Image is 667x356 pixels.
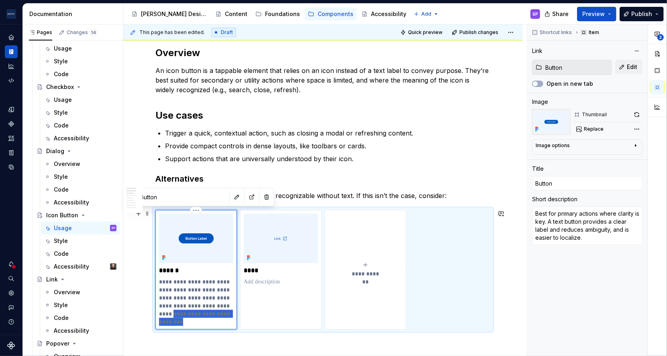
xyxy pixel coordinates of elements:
[139,29,205,36] span: This page has been edited.
[128,8,210,20] a: [PERSON_NAME] Design
[536,142,639,152] button: Image options
[532,165,544,173] div: Title
[111,224,115,232] div: SP
[33,145,120,158] a: Dialog
[547,80,593,88] label: Open in new tab
[532,195,577,203] div: Short description
[54,134,89,142] div: Accessibility
[54,109,68,117] div: Style
[41,196,120,209] a: Accessibility
[128,6,410,22] div: Page tree
[221,29,233,36] span: Draft
[33,81,120,93] a: Checkbox
[54,263,89,271] div: Accessibility
[54,250,69,258] div: Code
[5,272,18,285] button: Search ⌘K
[631,10,652,18] span: Publish
[41,170,120,183] a: Style
[5,258,18,271] button: Notifications
[532,11,538,17] div: SP
[33,273,120,286] a: Link
[552,10,569,18] span: Share
[41,324,120,337] a: Accessibility
[540,29,572,36] span: Shortcut links
[54,57,68,65] div: Style
[411,8,441,20] button: Add
[5,301,18,314] button: Contact support
[408,29,443,36] span: Quick preview
[371,10,406,18] div: Accessibility
[155,173,491,184] h3: Alternatives
[41,247,120,260] a: Code
[252,8,303,20] a: Foundations
[7,342,15,350] a: Supernova Logo
[54,44,72,53] div: Usage
[155,47,491,59] h2: Overview
[459,29,498,36] span: Publish changes
[165,141,491,151] p: Provide compact controls in dense layouts, like toolbars or cards.
[6,9,16,19] img: f0306bc8-3074-41fb-b11c-7d2e8671d5eb.png
[41,119,120,132] a: Code
[41,93,120,106] a: Usage
[54,301,68,309] div: Style
[532,47,543,55] div: Link
[532,109,571,135] img: fe62f073-a763-42c2-8ee2-e015b570c063.png
[165,128,491,138] p: Trigger a quick, contextual action, such as closing a modal or refreshing content.
[41,183,120,196] a: Code
[532,176,643,190] input: Add title
[41,260,120,273] a: AccessibilityTeunis Vorsteveld
[5,103,18,116] a: Design tokens
[41,42,120,55] a: Usage
[41,299,120,311] a: Style
[615,60,643,74] button: Edit
[5,74,18,87] a: Code automation
[5,146,18,159] div: Storybook stories
[627,63,637,71] span: Edit
[541,7,574,21] button: Share
[318,10,353,18] div: Components
[41,68,120,81] a: Code
[584,126,604,132] span: Replace
[5,132,18,145] a: Assets
[54,96,72,104] div: Usage
[5,60,18,73] a: Analytics
[54,198,89,206] div: Accessibility
[155,109,491,122] h2: Use cases
[54,121,69,129] div: Code
[41,132,120,145] a: Accessibility
[574,123,607,135] button: Replace
[54,237,68,245] div: Style
[41,55,120,68] a: Style
[46,340,69,348] div: Popover
[54,224,72,232] div: Usage
[5,117,18,130] a: Components
[5,31,18,44] a: Home
[54,186,69,194] div: Code
[577,7,616,21] button: Preview
[54,160,80,168] div: Overview
[582,10,605,18] span: Preview
[41,286,120,299] a: Overview
[358,8,410,20] a: Accessibility
[54,70,69,78] div: Code
[449,27,502,38] button: Publish changes
[41,158,120,170] a: Overview
[46,275,58,283] div: Link
[225,10,247,18] div: Content
[67,29,97,36] div: Changes
[532,98,548,106] div: Image
[5,161,18,174] a: Data sources
[46,211,78,219] div: Icon Button
[5,287,18,299] a: Settings
[212,8,251,20] a: Content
